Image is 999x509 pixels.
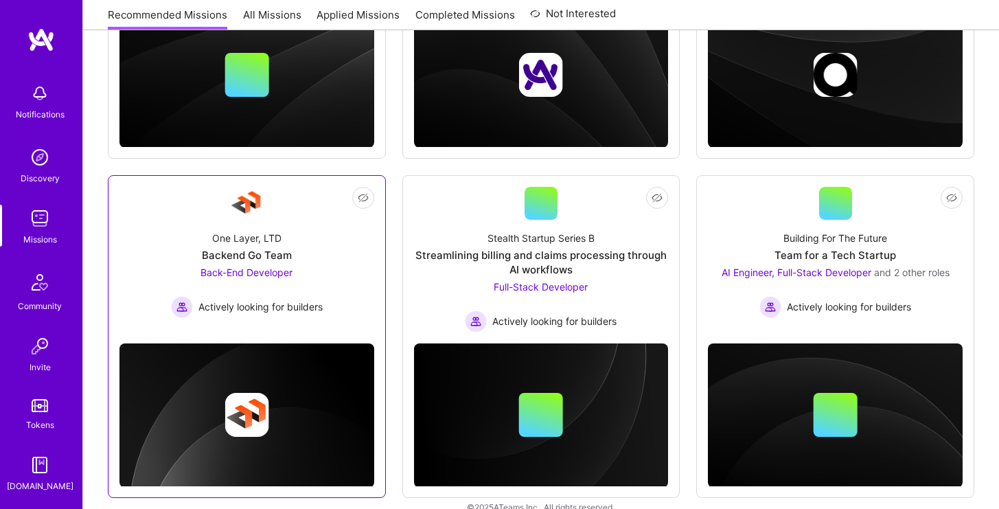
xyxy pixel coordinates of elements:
[414,248,669,277] div: Streamlining billing and claims processing through AI workflows
[198,299,323,314] span: Actively looking for builders
[530,5,616,30] a: Not Interested
[171,296,193,318] img: Actively looking for builders
[494,281,588,293] span: Full-Stack Developer
[26,332,54,360] img: Invite
[18,299,62,313] div: Community
[21,171,60,185] div: Discovery
[26,451,54,479] img: guide book
[26,80,54,107] img: bell
[225,393,268,437] img: Company logo
[652,192,663,203] i: icon EyeClosed
[317,8,400,30] a: Applied Missions
[787,299,911,314] span: Actively looking for builders
[519,53,563,97] img: Company logo
[946,192,957,203] i: icon EyeClosed
[874,267,950,278] span: and 2 other roles
[414,187,669,332] a: Stealth Startup Series BStreamlining billing and claims processing through AI workflowsFull-Stack...
[708,187,963,331] a: Building For The FutureTeam for a Tech StartupAI Engineer, Full-Stack Developer and 2 other roles...
[358,192,369,203] i: icon EyeClosed
[16,107,65,122] div: Notifications
[7,479,73,493] div: [DOMAIN_NAME]
[465,310,487,332] img: Actively looking for builders
[783,231,887,245] div: Building For The Future
[26,205,54,232] img: teamwork
[415,8,515,30] a: Completed Missions
[26,418,54,432] div: Tokens
[119,187,374,331] a: Company LogoOne Layer, LTDBackend Go TeamBack-End Developer Actively looking for buildersActively...
[414,343,669,488] img: cover
[200,267,292,278] span: Back-End Developer
[23,266,56,299] img: Community
[814,53,858,97] img: Company logo
[243,8,301,30] a: All Missions
[487,231,595,245] div: Stealth Startup Series B
[27,27,55,52] img: logo
[26,144,54,171] img: discovery
[212,231,282,245] div: One Layer, LTD
[708,343,963,488] img: cover
[23,232,57,247] div: Missions
[722,267,871,278] span: AI Engineer, Full-Stack Developer
[108,8,227,30] a: Recommended Missions
[774,248,896,262] div: Team for a Tech Startup
[759,296,781,318] img: Actively looking for builders
[230,187,263,220] img: Company Logo
[492,314,617,328] span: Actively looking for builders
[30,360,51,374] div: Invite
[32,399,48,412] img: tokens
[119,343,374,488] img: cover
[202,248,292,262] div: Backend Go Team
